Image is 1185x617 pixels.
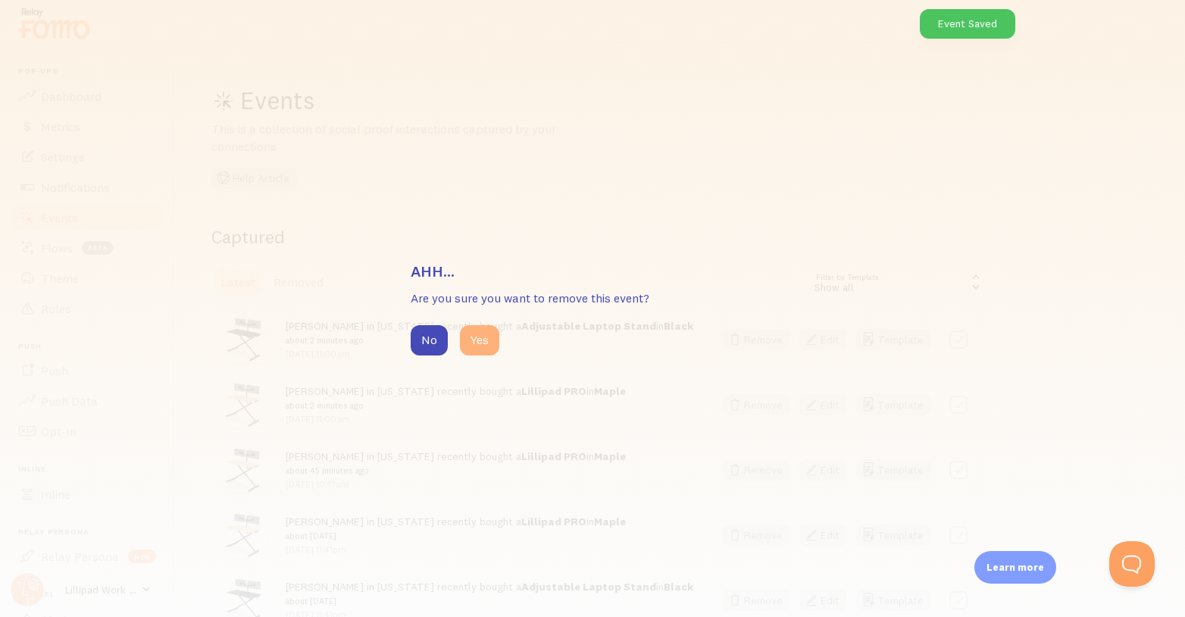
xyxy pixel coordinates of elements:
button: Yes [460,325,499,355]
p: Are you sure you want to remove this event? [411,290,774,307]
p: Learn more [986,560,1044,575]
iframe: Help Scout Beacon - Open [1109,541,1155,587]
h3: Ahh... [411,262,774,281]
div: Learn more [974,551,1056,584]
div: Event Saved [920,9,1015,39]
button: No [411,325,448,355]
